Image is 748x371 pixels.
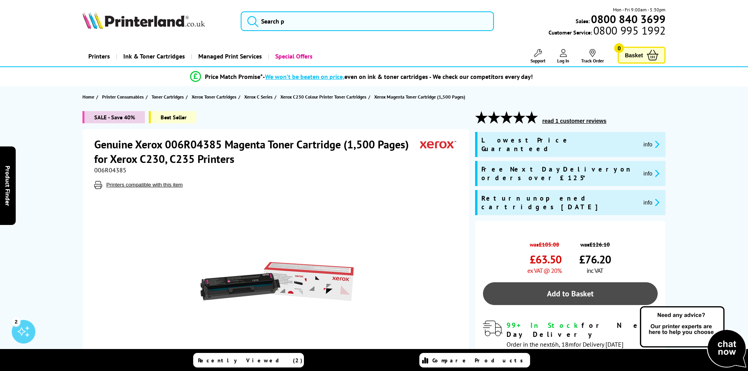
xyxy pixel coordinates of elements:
span: Sales: [576,17,590,25]
span: inc VAT [587,267,603,274]
span: £76.20 [579,252,611,267]
a: Home [82,93,96,101]
span: was [579,237,611,248]
span: Order in the next for Delivery [DATE] 16 September! [507,340,624,357]
a: Special Offers [268,46,318,66]
a: Log In [557,49,569,64]
a: Xerox Toner Cartridges [192,93,238,101]
button: Printers compatible with this item [104,181,185,188]
span: Toner Cartridges [152,93,184,101]
a: Xerox C Series [244,93,274,101]
div: modal_delivery [483,321,658,357]
span: Xerox Toner Cartridges [192,93,236,101]
span: was [527,237,561,248]
span: Xerox Magenta Toner Cartridge (1,500 Pages) [374,93,465,101]
span: Basket [625,50,643,60]
span: Home [82,93,94,101]
a: Printerland Logo [82,12,231,31]
a: Printer Consumables [102,93,146,101]
a: 0800 840 3699 [590,15,666,23]
span: Xerox C230 Colour Printer Toner Cartridges [280,93,366,101]
span: Mon - Fri 9:00am - 5:30pm [613,6,666,13]
a: Managed Print Services [191,46,268,66]
span: ex VAT @ 20% [527,267,561,274]
span: Compare Products [432,357,527,364]
button: promo-description [641,169,662,178]
a: Ink & Toner Cartridges [116,46,191,66]
span: Customer Service: [549,27,666,36]
span: Ink & Toner Cartridges [123,46,185,66]
a: Compare Products [419,353,530,367]
span: Free Next Day Delivery on orders over £125* [481,165,637,182]
img: Printerland Logo [82,12,205,29]
a: Toner Cartridges [152,93,186,101]
span: 0 [614,43,624,53]
a: Xerox C230 Colour Printer Toner Cartridges [280,93,368,101]
span: Log In [557,58,569,64]
span: Lowest Price Guaranteed [481,136,637,153]
sup: th [514,348,518,355]
li: modal_Promise [64,70,660,84]
span: Printer Consumables [102,93,144,101]
button: read 1 customer reviews [540,117,609,124]
span: Product Finder [4,165,12,206]
a: Track Order [581,49,604,64]
a: Xerox Magenta Toner Cartridge (1,500 Pages) [374,93,467,101]
a: Basket 0 [618,47,666,64]
span: 6h, 18m [552,340,574,348]
div: for Next Day Delivery [507,321,658,339]
span: Price Match Promise* [205,73,263,80]
span: Best Seller [149,111,196,123]
span: £63.50 [530,252,561,267]
img: Xerox [420,137,456,152]
span: SALE - Save 40% [82,111,145,123]
strike: £126.10 [589,241,610,248]
img: Open Live Chat window [638,305,748,369]
button: promo-description [641,198,662,207]
a: Recently Viewed (2) [193,353,304,367]
span: 99+ In Stock [507,321,582,330]
span: We won’t be beaten on price, [265,73,344,80]
strike: £105.08 [539,241,559,248]
a: Printers [82,46,116,66]
span: Return unopened cartridges [DATE] [481,194,637,211]
h1: Genuine Xerox 006R04385 Magenta Toner Cartridge (1,500 Pages) for Xerox C230, C235 Printers [94,137,420,166]
span: Recently Viewed (2) [198,357,303,364]
span: Xerox C Series [244,93,272,101]
button: promo-description [641,140,662,149]
img: Xerox 006R04385 Magenta Toner Cartridge (1,500 Pages) [200,205,354,358]
input: Search p [241,11,494,31]
div: - even on ink & toner cartridges - We check our competitors every day! [263,73,533,80]
a: Add to Basket [483,282,658,305]
span: 0800 995 1992 [592,27,666,34]
b: 0800 840 3699 [591,12,666,26]
span: 006R04385 [94,166,126,174]
div: 2 [12,317,20,326]
a: Support [530,49,545,64]
span: Support [530,58,545,64]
